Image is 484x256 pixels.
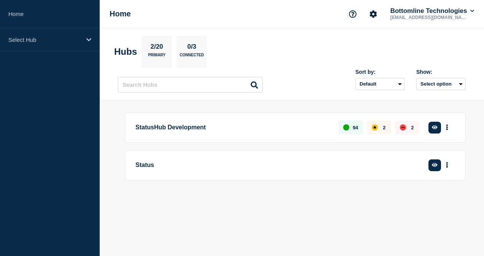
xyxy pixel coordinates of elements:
[389,7,476,15] button: Bottomline Technologies
[110,10,131,18] h1: Home
[148,43,166,53] p: 2/20
[411,125,414,130] p: 2
[345,6,361,22] button: Support
[355,78,405,90] select: Sort by
[343,124,349,130] div: up
[442,121,452,135] button: More actions
[416,69,466,75] div: Show:
[180,53,204,61] p: Connected
[416,78,466,90] button: Select option
[135,121,330,135] p: StatusHub Development
[400,124,406,130] div: down
[118,77,263,92] input: Search Hubs
[372,124,378,130] div: affected
[365,6,381,22] button: Account settings
[355,69,405,75] div: Sort by:
[383,125,385,130] p: 2
[185,43,199,53] p: 0/3
[8,37,81,43] p: Select Hub
[353,125,358,130] p: 94
[114,46,137,57] h2: Hubs
[148,53,166,61] p: Primary
[389,15,468,20] p: [EMAIL_ADDRESS][DOMAIN_NAME]
[442,158,452,172] button: More actions
[135,158,411,172] p: Status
